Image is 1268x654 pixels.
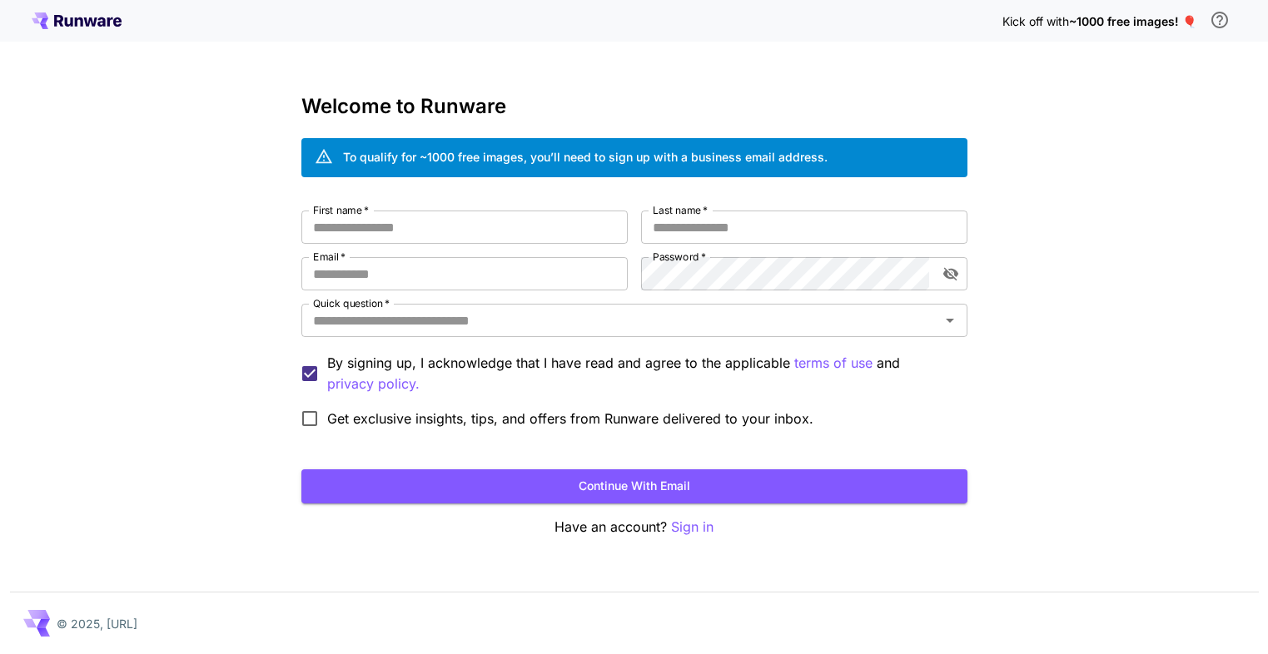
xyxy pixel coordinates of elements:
[1002,14,1069,28] span: Kick off with
[671,517,714,538] button: Sign in
[653,203,708,217] label: Last name
[301,95,967,118] h3: Welcome to Runware
[936,259,966,289] button: toggle password visibility
[327,374,420,394] p: privacy policy.
[301,469,967,503] button: Continue with email
[327,374,420,394] button: By signing up, I acknowledge that I have read and agree to the applicable terms of use and
[327,409,813,429] span: Get exclusive insights, tips, and offers from Runware delivered to your inbox.
[57,615,137,632] p: © 2025, [URL]
[1203,3,1236,37] button: In order to qualify for free credit, you need to sign up with a business email address and click ...
[313,296,390,310] label: Quick question
[343,148,828,166] div: To qualify for ~1000 free images, you’ll need to sign up with a business email address.
[313,250,346,264] label: Email
[794,353,873,374] button: By signing up, I acknowledge that I have read and agree to the applicable and privacy policy.
[653,250,706,264] label: Password
[794,353,873,374] p: terms of use
[301,517,967,538] p: Have an account?
[1069,14,1196,28] span: ~1000 free images! 🎈
[313,203,369,217] label: First name
[938,309,962,332] button: Open
[327,353,954,394] p: By signing up, I acknowledge that I have read and agree to the applicable and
